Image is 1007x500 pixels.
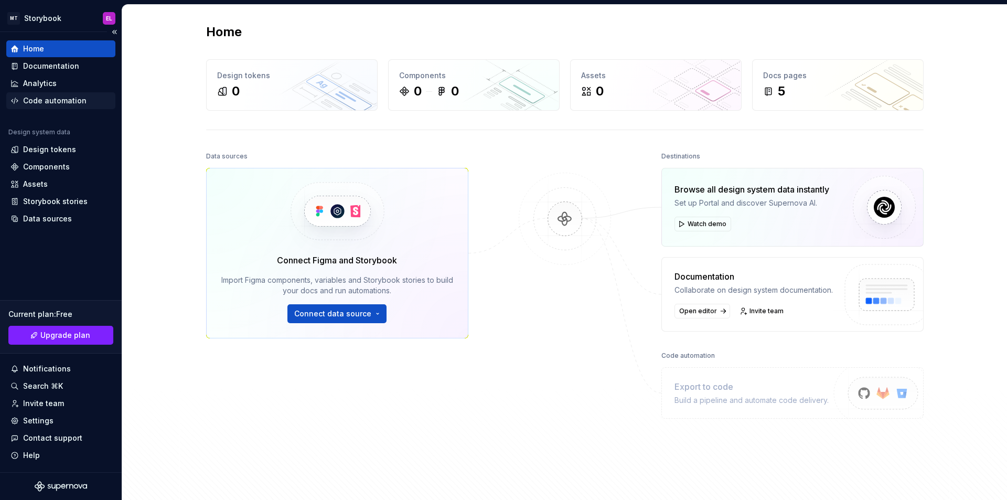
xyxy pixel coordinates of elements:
div: 0 [596,83,604,100]
a: Storybook stories [6,193,115,210]
svg: Supernova Logo [35,481,87,492]
span: Watch demo [688,220,726,228]
div: 5 [778,83,785,100]
div: Docs pages [763,70,913,81]
div: Documentation [23,61,79,71]
div: Notifications [23,364,71,374]
a: Settings [6,412,115,429]
a: Docs pages5 [752,59,924,111]
div: Export to code [674,380,829,393]
button: Connect data source [287,304,387,323]
button: Search ⌘K [6,378,115,395]
div: Components [399,70,549,81]
a: Components [6,158,115,175]
a: Assets0 [570,59,742,111]
div: Search ⌘K [23,381,63,391]
a: Code automation [6,92,115,109]
div: Import Figma components, variables and Storybook stories to build your docs and run automations. [221,275,453,296]
a: Components00 [388,59,560,111]
div: Code automation [661,348,715,363]
button: Contact support [6,430,115,446]
div: Assets [23,179,48,189]
div: Design tokens [217,70,367,81]
button: Watch demo [674,217,731,231]
div: Settings [23,416,53,426]
div: MT [7,12,20,25]
div: Invite team [23,398,64,409]
div: Code automation [23,95,87,106]
div: Data sources [23,214,72,224]
div: Design tokens [23,144,76,155]
div: Destinations [661,149,700,164]
span: Open editor [679,307,717,315]
a: Analytics [6,75,115,92]
span: Upgrade plan [40,330,90,341]
button: Notifications [6,360,115,377]
button: Collapse sidebar [107,25,122,39]
div: 0 [451,83,459,100]
div: Assets [581,70,731,81]
div: Documentation [674,270,833,283]
a: Home [6,40,115,57]
a: Invite team [6,395,115,412]
div: Analytics [23,78,57,89]
h2: Home [206,24,242,40]
div: Components [23,162,70,172]
span: Connect data source [294,308,371,319]
button: Help [6,447,115,464]
a: Data sources [6,210,115,227]
button: MTStorybookEL [2,7,120,29]
div: Design system data [8,128,70,136]
div: 0 [232,83,240,100]
div: Build a pipeline and automate code delivery. [674,395,829,406]
a: Documentation [6,58,115,75]
a: Assets [6,176,115,193]
div: Home [23,44,44,54]
div: Contact support [23,433,82,443]
div: Data sources [206,149,248,164]
div: Set up Portal and discover Supernova AI. [674,198,829,208]
a: Design tokens [6,141,115,158]
a: Upgrade plan [8,326,113,345]
div: Storybook stories [23,196,88,207]
div: Collaborate on design system documentation. [674,285,833,295]
a: Design tokens0 [206,59,378,111]
div: Connect Figma and Storybook [277,254,397,267]
div: Storybook [24,13,61,24]
div: Browse all design system data instantly [674,183,829,196]
span: Invite team [749,307,784,315]
a: Open editor [674,304,730,318]
div: Help [23,450,40,461]
div: Current plan : Free [8,309,113,320]
div: EL [106,14,112,23]
a: Invite team [736,304,788,318]
div: 0 [414,83,422,100]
